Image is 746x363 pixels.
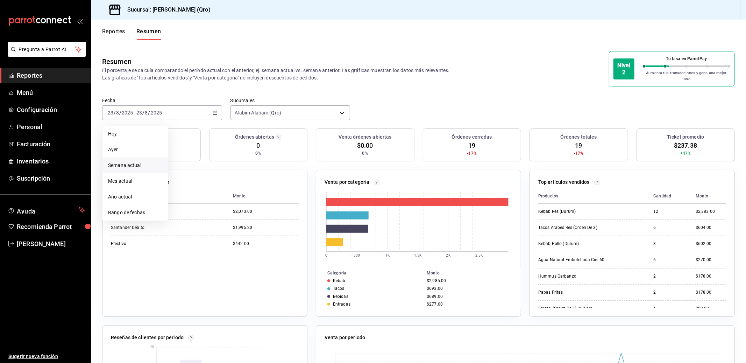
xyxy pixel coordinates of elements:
div: Kebab Res (Durum) [538,209,608,215]
span: Ayuda [17,206,76,214]
input: ---- [150,110,162,116]
span: 19 [468,141,475,150]
span: Semana actual [108,162,162,169]
button: Pregunta a Parrot AI [8,42,86,57]
th: Monto [424,269,521,277]
div: Nivel 2 [613,58,634,79]
h3: Órdenes totales [561,133,597,141]
span: +47% [680,150,691,156]
div: $2,073.00 [233,209,299,215]
span: 19 [575,141,582,150]
button: Resumen [136,28,161,40]
span: - [134,110,135,116]
div: Tacos Arabes Res (Orden De 3) [538,225,608,231]
p: El porcentaje se calcula comparando el período actual con el anterior, ej. semana actual vs. sema... [102,67,471,81]
p: Venta por periodo [325,334,365,341]
th: Categoría [316,269,424,277]
div: 2 [653,289,684,295]
div: Entradas [333,302,350,307]
div: Falafel (Orden De 6) 300 grs [538,306,608,312]
div: 6 [653,257,684,263]
span: Año actual [108,193,162,201]
span: Inventarios [17,156,85,166]
span: / [114,110,116,116]
text: 1K [385,253,390,257]
div: $178.00 [696,289,726,295]
th: Forma de pago [111,189,227,204]
div: $178.00 [696,273,726,279]
span: 0% [255,150,261,156]
div: Santander Débito [111,225,181,231]
input: -- [145,110,148,116]
span: -17% [467,150,477,156]
div: $602.00 [696,241,726,247]
span: [PERSON_NAME] [17,239,85,249]
div: Papas Fritas [538,289,608,295]
div: $99.00 [696,306,726,312]
span: 0% [362,150,368,156]
div: $693.00 [427,286,510,291]
p: Tu tasa en ParrotPay [643,56,731,62]
div: Hummus Garbanzo [538,273,608,279]
span: Pregunta a Parrot AI [19,46,75,53]
div: $1,995.20 [233,225,299,231]
th: Monto [227,189,299,204]
div: $604.00 [696,225,726,231]
input: ---- [121,110,133,116]
div: 1 [653,306,684,312]
text: 1.5K [414,253,422,257]
input: -- [116,110,119,116]
th: Productos [538,189,648,204]
h3: Órdenes abiertas [235,133,274,141]
a: Pregunta a Parrot AI [5,51,86,58]
span: Sugerir nueva función [8,353,85,360]
text: 0 [325,253,327,257]
div: 12 [653,209,684,215]
div: Bebidas [333,294,348,299]
span: Mes actual [108,177,162,185]
div: Kebab [333,278,346,283]
button: open_drawer_menu [77,18,83,24]
text: 2.5K [475,253,483,257]
div: $689.00 [427,294,510,299]
span: Suscripción [17,174,85,183]
input: -- [136,110,142,116]
th: Cantidad [648,189,690,204]
span: Alabim Alabam (Qro) [235,109,282,116]
p: Reseñas de clientes por periodo [111,334,184,341]
div: $277.00 [427,302,510,307]
p: Aumenta tus transacciones y gana una mejor tasa [643,70,731,82]
div: 6 [653,225,684,231]
div: $270.00 [696,257,726,263]
th: Monto [690,189,726,204]
text: 2K [446,253,451,257]
span: Recomienda Parrot [17,222,85,231]
h3: Órdenes cerradas [452,133,492,141]
text: 500 [354,253,360,257]
h3: Ticket promedio [667,133,704,141]
span: Configuración [17,105,85,114]
label: Sucursales [230,98,350,103]
h3: Sucursal: [PERSON_NAME] (Qro) [122,6,211,14]
div: Agua Natural Embotellada Ciel 600 ml [538,257,608,263]
div: Tacos [333,286,344,291]
span: Ayer [108,146,162,153]
span: -17% [574,150,584,156]
button: Reportes [102,28,125,40]
div: $442.00 [233,241,299,247]
p: Top artículos vendidos [538,179,590,186]
span: Hoy [108,130,162,138]
input: -- [107,110,114,116]
div: $2,985.00 [427,278,510,283]
div: Efectivo [111,241,181,247]
h3: Venta órdenes abiertas [339,133,392,141]
p: Venta por categoría [325,179,370,186]
div: navigation tabs [102,28,161,40]
span: / [148,110,150,116]
div: Resumen [102,56,132,67]
span: 0 [256,141,260,150]
span: Rango de fechas [108,209,162,216]
label: Fecha [102,98,222,103]
span: Facturación [17,139,85,149]
span: $237.38 [674,141,697,150]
